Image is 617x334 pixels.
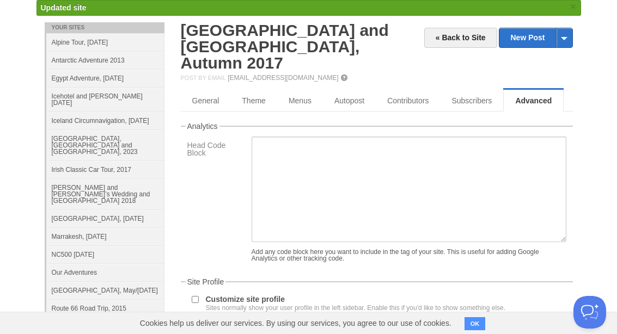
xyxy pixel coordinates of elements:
[186,278,226,286] legend: Site Profile
[129,312,462,334] span: Cookies help us deliver our services. By using our services, you agree to our use of cookies.
[323,90,376,112] a: Autopost
[46,112,164,129] a: Iceland Circumnavigation, [DATE]
[228,74,338,82] a: [EMAIL_ADDRESS][DOMAIN_NAME]
[46,69,164,87] a: Egypt Adventure, [DATE]
[187,141,245,159] label: Head Code Block
[440,90,503,112] a: Subscribers
[46,263,164,281] a: Our Adventures
[46,299,164,317] a: Route 66 Road Trip, 2015
[46,51,164,69] a: Antarctic Adventure 2013
[186,122,219,130] legend: Analytics
[181,75,226,81] span: Post by Email
[424,28,497,48] a: « Back to Site
[46,227,164,245] a: Marrakesh, [DATE]
[573,296,606,329] iframe: Help Scout Beacon - Open
[46,129,164,160] a: [GEOGRAPHIC_DATA], [GEOGRAPHIC_DATA] and [GEOGRAPHIC_DATA], 2023
[46,245,164,263] a: NC500 [DATE]
[41,3,87,12] span: Updated site
[45,22,164,33] li: Your Sites
[503,90,564,112] a: Advanced
[46,209,164,227] a: [GEOGRAPHIC_DATA], [DATE]
[181,90,231,112] a: General
[499,28,572,47] a: New Post
[46,160,164,178] a: Irish Classic Car Tour, 2017
[465,317,486,330] button: OK
[206,295,506,311] label: Customize site profile
[252,249,566,262] div: Add any code block here you want to include in the tag of your site. This is useful for adding Go...
[230,90,277,112] a: Theme
[46,87,164,112] a: Icehotel and [PERSON_NAME] [DATE]
[277,90,323,112] a: Menus
[181,21,389,72] a: [GEOGRAPHIC_DATA] and [GEOGRAPHIC_DATA], Autumn 2017
[46,281,164,299] a: [GEOGRAPHIC_DATA], May/[DATE]
[376,90,440,112] a: Contributors
[206,305,506,311] div: Sites normally show your user profile in the left sidebar. Enable this if you'd like to show some...
[46,33,164,51] a: Alpine Tour, [DATE]
[46,178,164,209] a: [PERSON_NAME] and [PERSON_NAME]’s Wedding and [GEOGRAPHIC_DATA] 2018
